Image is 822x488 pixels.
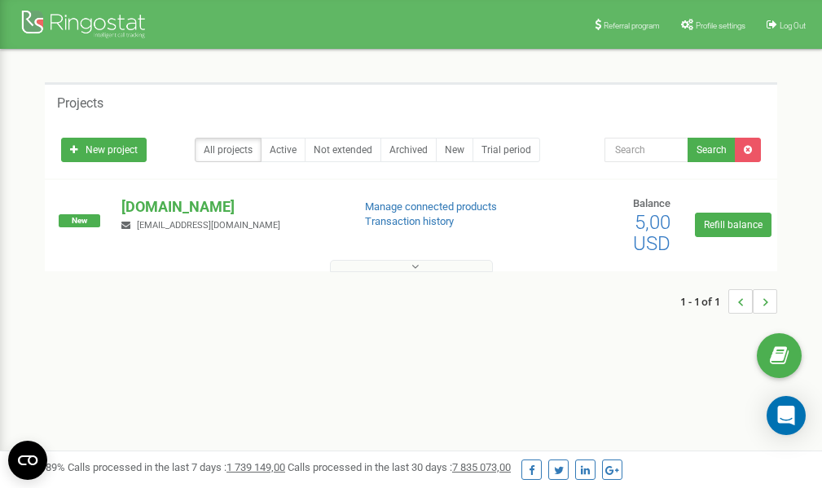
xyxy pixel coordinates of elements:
[365,215,454,227] a: Transaction history
[473,138,540,162] a: Trial period
[57,96,103,111] h5: Projects
[195,138,262,162] a: All projects
[680,289,728,314] span: 1 - 1 of 1
[68,461,285,473] span: Calls processed in the last 7 days :
[696,21,745,30] span: Profile settings
[604,138,688,162] input: Search
[633,197,670,209] span: Balance
[780,21,806,30] span: Log Out
[61,138,147,162] a: New project
[8,441,47,480] button: Open CMP widget
[121,196,338,218] p: [DOMAIN_NAME]
[688,138,736,162] button: Search
[633,211,670,255] span: 5,00 USD
[261,138,306,162] a: Active
[288,461,511,473] span: Calls processed in the last 30 days :
[436,138,473,162] a: New
[137,220,280,231] span: [EMAIL_ADDRESS][DOMAIN_NAME]
[695,213,771,237] a: Refill balance
[305,138,381,162] a: Not extended
[452,461,511,473] u: 7 835 073,00
[365,200,497,213] a: Manage connected products
[59,214,100,227] span: New
[226,461,285,473] u: 1 739 149,00
[604,21,660,30] span: Referral program
[380,138,437,162] a: Archived
[680,273,777,330] nav: ...
[767,396,806,435] div: Open Intercom Messenger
